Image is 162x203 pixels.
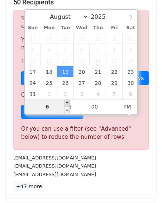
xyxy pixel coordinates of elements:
span: Tue [57,25,73,30]
span: August 27, 2025 [73,77,90,88]
span: August 8, 2025 [106,44,122,55]
span: August 16, 2025 [122,55,139,66]
span: Thu [90,25,106,30]
span: August 9, 2025 [122,44,139,55]
span: August 15, 2025 [106,55,122,66]
span: August 4, 2025 [41,44,57,55]
span: August 21, 2025 [90,66,106,77]
span: : [70,99,72,114]
span: Mon [41,25,57,30]
iframe: Chat Widget [125,168,162,203]
span: August 10, 2025 [25,55,41,66]
span: August 1, 2025 [106,33,122,44]
span: July 31, 2025 [90,33,106,44]
span: August 22, 2025 [106,66,122,77]
p: Or [21,91,141,99]
span: August 28, 2025 [90,77,106,88]
span: August 11, 2025 [41,55,57,66]
span: August 18, 2025 [41,66,57,77]
a: Choose a Google Sheet with fewer rows [21,71,149,85]
span: August 20, 2025 [73,66,90,77]
p: Your current plan supports a daily maximum of . [21,36,141,52]
span: August 2, 2025 [122,33,139,44]
span: July 29, 2025 [57,33,73,44]
input: Year [89,13,115,20]
span: September 1, 2025 [41,88,57,99]
span: August 30, 2025 [122,77,139,88]
p: To send these emails, you can either: [21,58,141,65]
span: August 29, 2025 [106,77,122,88]
span: Click to toggle [117,99,138,114]
span: July 27, 2025 [25,33,41,44]
a: +47 more [13,182,44,191]
span: September 6, 2025 [122,88,139,99]
div: Or you can use a filter (see "Advanced" below) to reduce the number of rows [21,125,141,141]
span: August 26, 2025 [57,77,73,88]
span: Fri [106,25,122,30]
small: [EMAIL_ADDRESS][DOMAIN_NAME] [13,163,96,169]
p: Sorry, you don't have enough daily email credits to send these emails. [21,15,141,30]
span: August 24, 2025 [25,77,41,88]
span: August 3, 2025 [25,44,41,55]
span: September 2, 2025 [57,88,73,99]
span: August 6, 2025 [73,44,90,55]
span: August 19, 2025 [57,66,73,77]
span: August 7, 2025 [90,44,106,55]
input: Hour [25,99,70,114]
span: September 5, 2025 [106,88,122,99]
span: August 23, 2025 [122,66,139,77]
span: July 28, 2025 [41,33,57,44]
span: Wed [73,25,90,30]
span: September 4, 2025 [90,88,106,99]
small: [EMAIL_ADDRESS][DOMAIN_NAME] [13,172,96,177]
span: August 17, 2025 [25,66,41,77]
span: August 14, 2025 [90,55,106,66]
span: August 12, 2025 [57,55,73,66]
a: Sign up for a plan [21,105,83,119]
span: Sun [25,25,41,30]
input: Minute [72,99,117,114]
span: August 5, 2025 [57,44,73,55]
span: August 25, 2025 [41,77,57,88]
span: August 13, 2025 [73,55,90,66]
small: [EMAIL_ADDRESS][DOMAIN_NAME] [13,155,96,161]
span: August 31, 2025 [25,88,41,99]
span: July 30, 2025 [73,33,90,44]
span: September 3, 2025 [73,88,90,99]
span: Sat [122,25,139,30]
